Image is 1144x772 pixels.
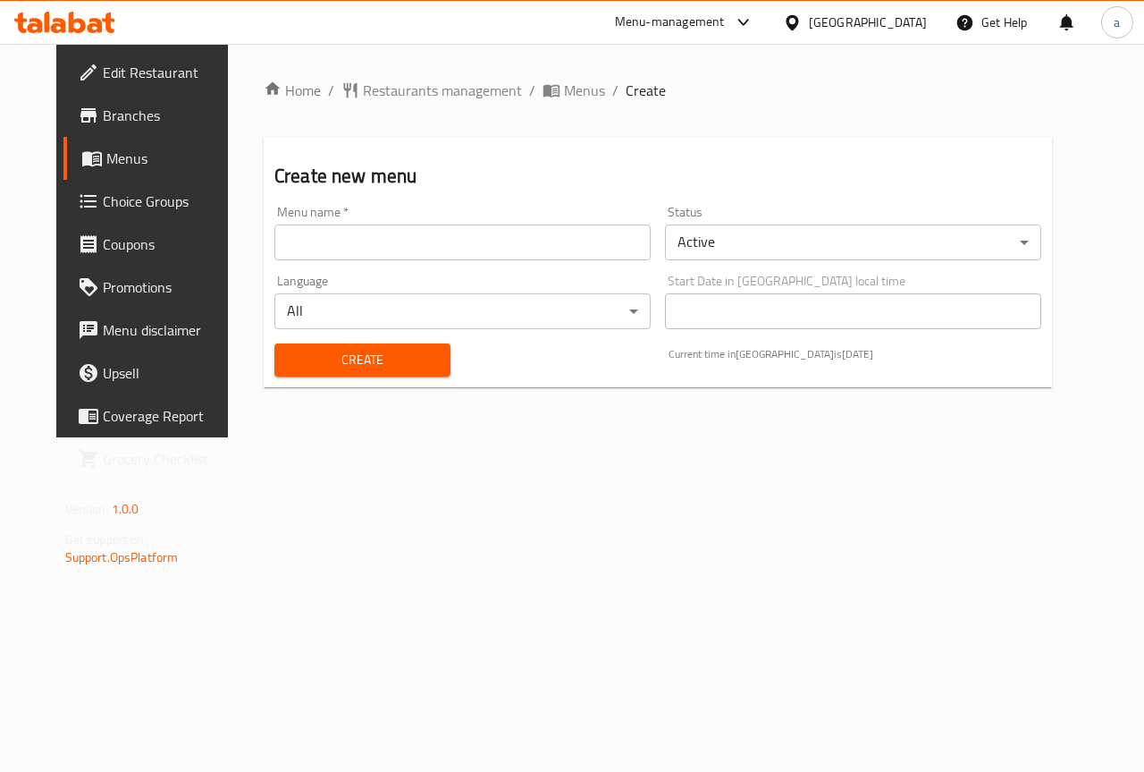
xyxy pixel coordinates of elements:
span: Edit Restaurant [103,62,233,83]
a: Coupons [63,223,248,266]
div: [GEOGRAPHIC_DATA] [809,13,927,32]
span: Menus [564,80,605,101]
span: Restaurants management [363,80,522,101]
p: Current time in [GEOGRAPHIC_DATA] is [DATE] [669,346,1041,362]
li: / [328,80,334,101]
span: Choice Groups [103,191,233,212]
h2: Create new menu [274,163,1041,190]
a: Grocery Checklist [63,437,248,480]
span: Menus [106,148,233,169]
span: Menu disclaimer [103,319,233,341]
a: Branches [63,94,248,137]
a: Home [264,80,321,101]
span: Branches [103,105,233,126]
a: Upsell [63,352,248,394]
button: Create [274,344,450,377]
span: Create [289,349,436,371]
span: Upsell [103,362,233,384]
a: Restaurants management [341,80,522,101]
input: Please enter Menu name [274,225,651,260]
a: Promotions [63,266,248,309]
a: Menus [543,80,605,101]
span: Version: [65,497,109,521]
nav: breadcrumb [264,80,1052,101]
li: / [529,80,535,101]
a: Choice Groups [63,180,248,223]
span: Coverage Report [103,405,233,427]
a: Support.OpsPlatform [65,546,179,569]
div: All [274,293,651,329]
span: 1.0.0 [112,497,139,521]
span: a [1114,13,1120,32]
span: Create [626,80,666,101]
a: Coverage Report [63,394,248,437]
a: Menus [63,137,248,180]
div: Active [665,225,1041,260]
span: Grocery Checklist [103,448,233,470]
div: Menu-management [615,12,725,33]
li: / [612,80,618,101]
span: Promotions [103,276,233,298]
a: Edit Restaurant [63,51,248,94]
span: Coupons [103,233,233,255]
a: Menu disclaimer [63,309,248,352]
span: Get support on: [65,528,147,551]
